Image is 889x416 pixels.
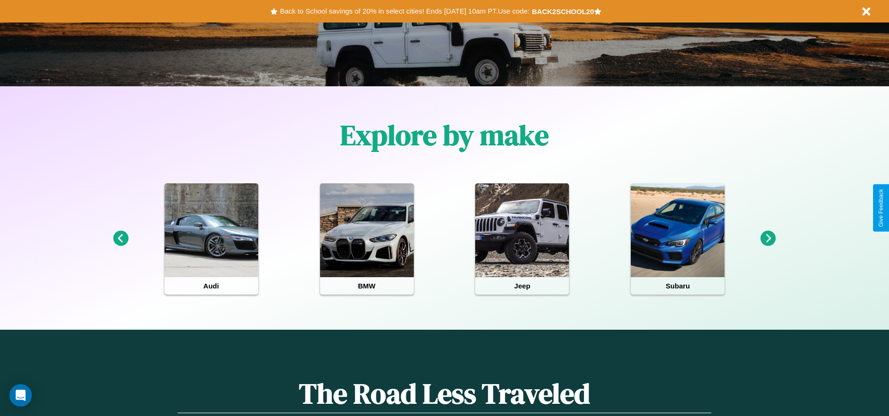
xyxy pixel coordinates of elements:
h1: Explore by make [340,116,549,154]
b: BACK2SCHOOL20 [532,8,594,15]
h4: BMW [320,277,414,295]
h4: Jeep [475,277,569,295]
h1: The Road Less Traveled [178,374,711,413]
h4: Subaru [631,277,725,295]
div: Give Feedback [878,189,884,227]
div: Open Intercom Messenger [9,384,32,407]
button: Back to School savings of 20% in select cities! Ends [DATE] 10am PT.Use code: [277,5,531,18]
h4: Audi [164,277,258,295]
